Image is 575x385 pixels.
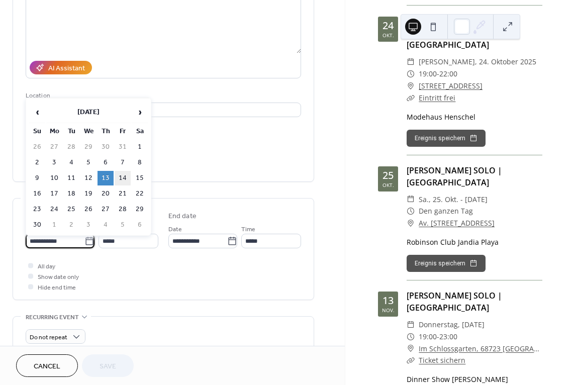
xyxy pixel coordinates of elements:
span: Den ganzen Tag [419,205,473,217]
div: AI Assistant [48,63,85,74]
span: All day [38,261,55,272]
td: 23 [29,202,45,217]
span: [PERSON_NAME], 24. Oktober 2025 [419,56,536,68]
a: Ticket sichern [419,355,465,365]
td: 30 [98,140,114,154]
span: Recurring event [26,312,79,323]
td: 2 [63,218,79,232]
td: 28 [115,202,131,217]
th: Su [29,124,45,139]
div: Location [26,90,299,101]
span: - [437,331,439,343]
th: We [80,124,97,139]
div: Modehaus Henschel [407,112,542,122]
th: [DATE] [46,102,131,123]
div: ​ [407,194,415,206]
th: Sa [132,124,148,139]
span: Do not repeat [30,332,67,343]
div: 13 [382,296,394,306]
td: 2 [29,155,45,170]
div: ​ [407,331,415,343]
td: 3 [80,218,97,232]
button: Ereignis speichern [407,255,486,272]
div: ​ [407,217,415,229]
span: 22:00 [439,68,457,80]
span: Cancel [34,361,60,372]
td: 20 [98,186,114,201]
div: ​ [407,80,415,92]
td: 1 [132,140,148,154]
div: 24 [382,21,394,31]
span: 19:00 [419,331,437,343]
button: Cancel [16,354,78,377]
td: 28 [63,140,79,154]
td: 14 [115,171,131,185]
td: 21 [115,186,131,201]
td: 15 [132,171,148,185]
span: Sa., 25. Okt. - [DATE] [419,194,488,206]
td: 30 [29,218,45,232]
span: ‹ [30,102,45,122]
div: ​ [407,56,415,68]
span: Donnerstag, [DATE] [419,319,485,331]
td: 11 [63,171,79,185]
td: 16 [29,186,45,201]
div: Okt. [382,182,394,187]
a: Eintritt frei [419,93,455,103]
td: 6 [98,155,114,170]
div: ​ [407,205,415,217]
div: Nov. [382,308,395,313]
span: - [437,68,439,80]
td: 12 [80,171,97,185]
td: 3 [46,155,62,170]
td: 18 [63,186,79,201]
td: 4 [63,155,79,170]
div: ​ [407,68,415,80]
button: Ereignis speichern [407,130,486,147]
td: 8 [132,155,148,170]
td: 25 [63,202,79,217]
th: Th [98,124,114,139]
div: ​ [407,354,415,366]
span: Hide end time [38,282,76,293]
div: Dinner Show [PERSON_NAME] [407,374,542,384]
th: Fr [115,124,131,139]
td: 26 [29,140,45,154]
th: Tu [63,124,79,139]
td: 10 [46,171,62,185]
td: 29 [80,140,97,154]
td: 5 [115,218,131,232]
td: 6 [132,218,148,232]
div: ​ [407,92,415,104]
td: 26 [80,202,97,217]
span: Show date only [38,272,79,282]
span: 19:00 [419,68,437,80]
td: 1 [46,218,62,232]
td: 22 [132,186,148,201]
div: ​ [407,343,415,355]
a: [STREET_ADDRESS] [419,80,483,92]
span: Time [241,224,255,235]
td: 29 [132,202,148,217]
td: 7 [115,155,131,170]
span: Date [168,224,182,235]
div: ​ [407,319,415,331]
span: › [132,102,147,122]
td: 27 [46,140,62,154]
div: End date [168,211,197,222]
a: [PERSON_NAME] SOLO | [GEOGRAPHIC_DATA] [407,290,502,313]
td: 9 [29,171,45,185]
div: 25 [382,170,394,180]
div: Robinson Club Jandia Playa [407,237,542,247]
td: 4 [98,218,114,232]
td: 17 [46,186,62,201]
td: 19 [80,186,97,201]
a: Av. [STREET_ADDRESS] [419,217,495,229]
th: Mo [46,124,62,139]
td: 27 [98,202,114,217]
div: [PERSON_NAME] SOLO | [GEOGRAPHIC_DATA] [407,164,542,188]
a: Im Schlossgarten, 68723 [GEOGRAPHIC_DATA] [419,343,542,355]
td: 31 [115,140,131,154]
td: 13 [98,171,114,185]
